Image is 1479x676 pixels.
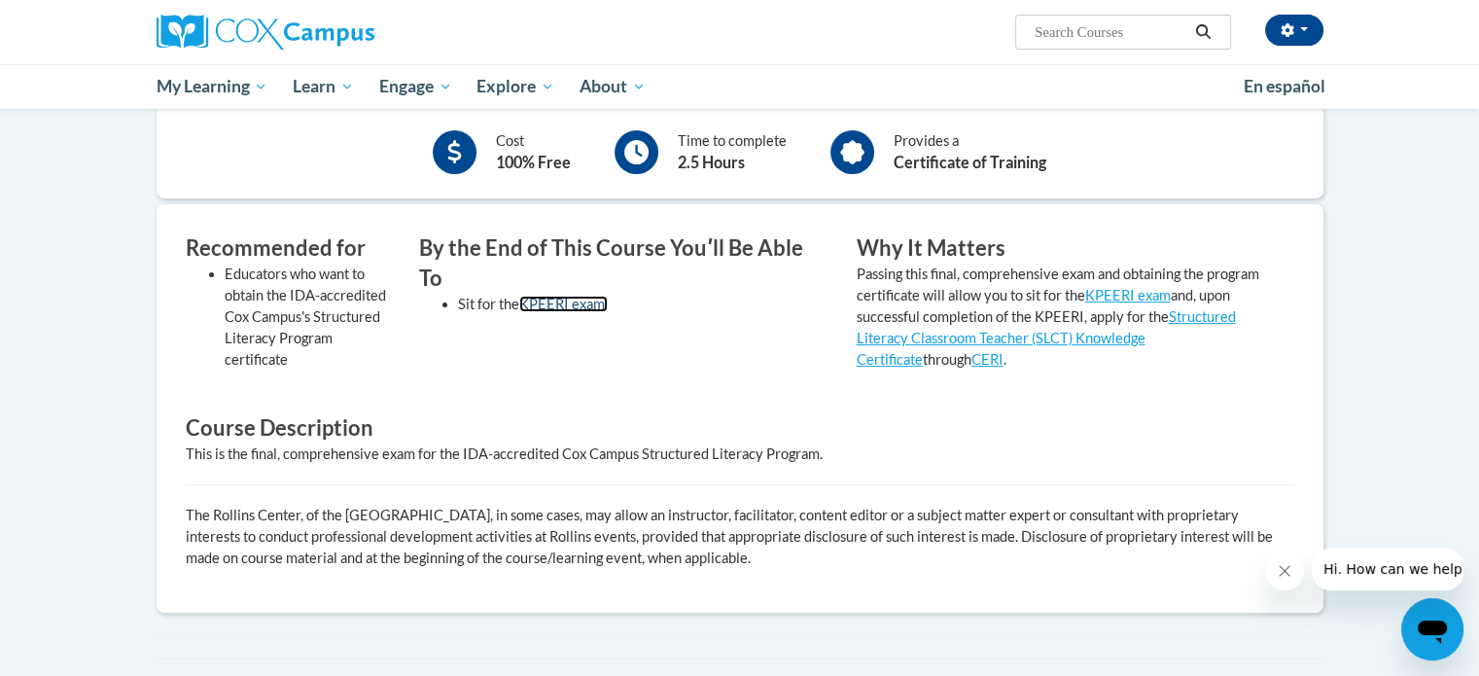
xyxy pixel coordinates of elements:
span: Engage [379,75,452,98]
a: En español [1231,66,1338,107]
a: KPEERI exam. [519,296,608,312]
b: 100% Free [496,153,571,171]
b: Certificate of Training [894,153,1046,171]
p: Passing this final, comprehensive exam and obtaining the program certificate will allow you to si... [857,264,1265,371]
span: Explore [476,75,554,98]
a: CERI [971,351,1004,368]
a: Structured Literacy Classroom Teacher (SLCT) Knowledge Certificate [857,308,1236,368]
a: My Learning [144,64,281,109]
a: Cox Campus [157,15,526,50]
li: Sit for the [458,294,828,315]
button: Search [1188,20,1217,44]
p: The Rollins Center, of the [GEOGRAPHIC_DATA], in some cases, may allow an instructor, facilitator... [186,505,1294,569]
h3: Recommended for [186,233,390,264]
div: Main menu [127,64,1353,109]
span: Learn [293,75,354,98]
a: KPEERI exam [1085,287,1171,303]
li: Educators who want to obtain the IDA-accredited Cox Campus's Structured Literacy Program certificate [225,264,390,371]
iframe: Button to launch messaging window [1401,598,1463,660]
h3: Course Description [186,413,1294,444]
span: En español [1244,76,1325,96]
a: About [567,64,658,109]
a: Explore [464,64,567,109]
a: Learn [280,64,367,109]
span: Hi. How can we help? [12,14,158,29]
iframe: Message from company [1312,548,1463,590]
h3: Why It Matters [857,233,1265,264]
span: My Learning [156,75,267,98]
b: 2.5 Hours [678,153,745,171]
div: Time to complete [678,130,787,174]
div: Cost [496,130,571,174]
div: Provides a [894,130,1046,174]
iframe: Close message [1265,551,1304,590]
div: This is the final, comprehensive exam for the IDA-accredited Cox Campus Structured Literacy Program. [186,444,1294,465]
a: Engage [367,64,465,109]
input: Search Courses [1033,20,1188,44]
h3: By the End of This Course Youʹll Be Able To [419,233,828,294]
button: Account Settings [1265,15,1323,46]
img: Cox Campus [157,15,374,50]
span: About [580,75,646,98]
